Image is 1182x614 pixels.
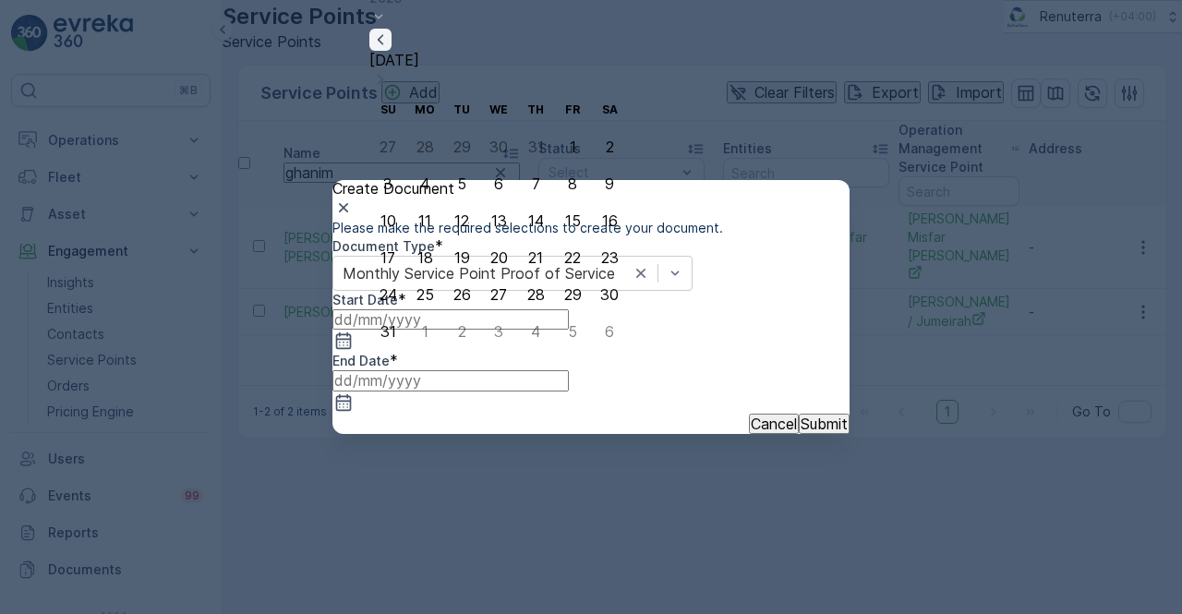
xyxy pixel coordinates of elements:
[332,238,435,254] label: Document Type
[454,249,470,266] div: 19
[443,91,480,128] th: Tuesday
[332,180,850,197] p: Create Document
[591,91,628,128] th: Saturday
[568,323,577,340] div: 5
[494,323,503,340] div: 3
[570,138,576,155] div: 1
[383,175,392,192] div: 3
[528,138,544,155] div: 31
[332,353,390,368] label: End Date
[606,138,614,155] div: 2
[420,175,429,192] div: 4
[416,138,434,155] div: 28
[751,415,797,432] p: Cancel
[491,212,507,229] div: 13
[568,175,577,192] div: 8
[332,370,569,391] input: dd/mm/yyyy
[454,212,469,229] div: 12
[380,286,397,303] div: 24
[600,286,619,303] div: 30
[749,414,799,434] button: Cancel
[564,249,581,266] div: 22
[564,286,582,303] div: 29
[332,309,569,330] input: dd/mm/yyyy
[453,286,471,303] div: 26
[801,415,848,432] p: Submit
[799,414,850,434] button: Submit
[605,323,614,340] div: 6
[528,212,544,229] div: 14
[494,175,503,192] div: 6
[490,286,507,303] div: 27
[457,175,466,192] div: 5
[380,249,395,266] div: 17
[531,323,540,340] div: 4
[332,292,398,307] label: Start Date
[406,91,443,128] th: Monday
[517,91,554,128] th: Thursday
[605,175,614,192] div: 9
[480,91,517,128] th: Wednesday
[601,249,619,266] div: 23
[602,212,618,229] div: 16
[380,323,396,340] div: 31
[369,52,628,68] p: [DATE]
[458,323,466,340] div: 2
[528,249,543,266] div: 21
[380,138,396,155] div: 27
[490,249,508,266] div: 20
[380,212,396,229] div: 10
[489,138,508,155] div: 30
[417,249,433,266] div: 18
[332,219,850,237] p: Please make the required selections to create your document.
[527,286,545,303] div: 28
[416,286,434,303] div: 25
[554,91,591,128] th: Friday
[422,323,428,340] div: 1
[532,175,540,192] div: 7
[369,91,406,128] th: Sunday
[565,212,581,229] div: 15
[453,138,471,155] div: 29
[418,212,431,229] div: 11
